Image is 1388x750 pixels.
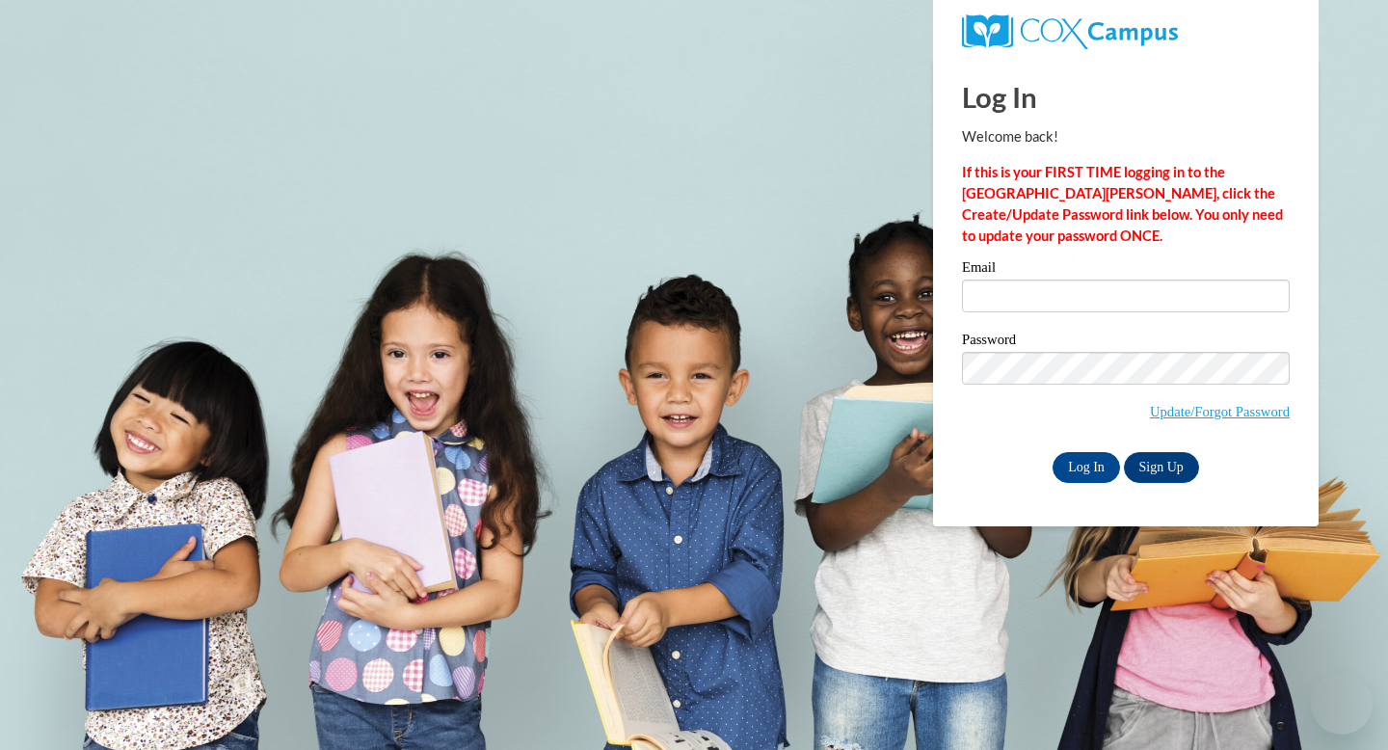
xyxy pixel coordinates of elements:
[962,333,1290,352] label: Password
[1311,673,1373,735] iframe: Button to launch messaging window
[1124,452,1199,483] a: Sign Up
[962,77,1290,117] h1: Log In
[1150,404,1290,419] a: Update/Forgot Password
[962,260,1290,280] label: Email
[962,14,1178,49] img: COX Campus
[962,14,1290,49] a: COX Campus
[962,126,1290,147] p: Welcome back!
[1053,452,1120,483] input: Log In
[962,164,1283,244] strong: If this is your FIRST TIME logging in to the [GEOGRAPHIC_DATA][PERSON_NAME], click the Create/Upd...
